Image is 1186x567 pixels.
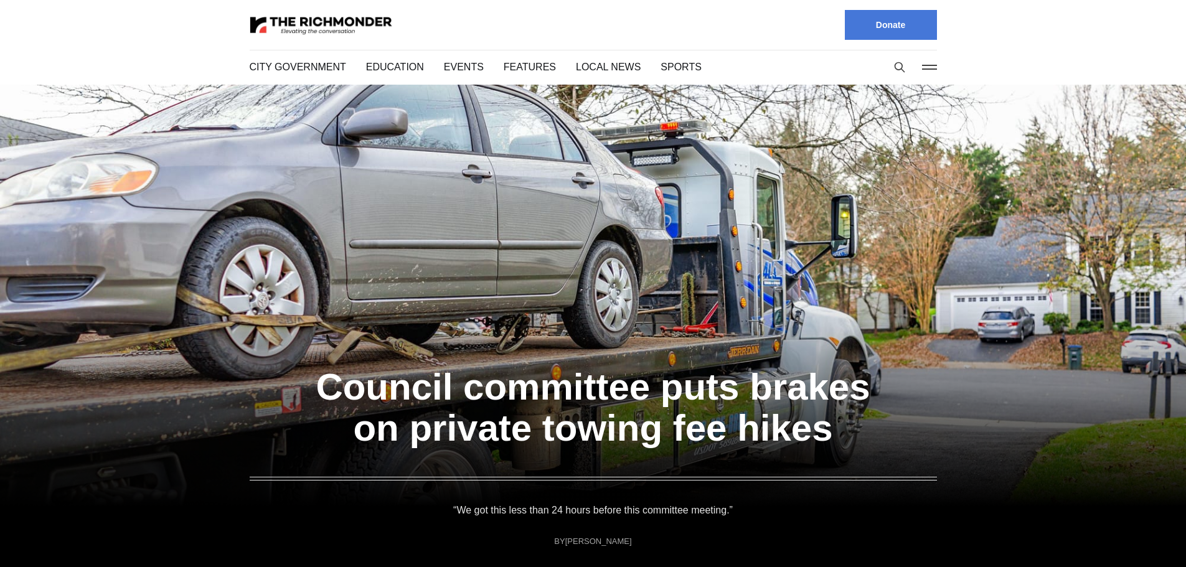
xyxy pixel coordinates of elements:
[845,10,937,40] a: Donate
[555,537,631,546] div: By
[890,58,909,77] button: Search this site
[318,320,868,454] a: Council committee puts brakes on private towing fee hikes
[566,60,628,74] a: Local News
[564,535,631,547] a: [PERSON_NAME]
[250,14,393,36] img: The Richmonder
[647,60,685,74] a: Sports
[363,60,421,74] a: Education
[250,60,343,74] a: City Government
[453,502,733,519] p: “We got this less than 24 hours before this committee meeting.”
[1081,506,1186,567] iframe: portal-trigger
[441,60,478,74] a: Events
[497,60,546,74] a: Features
